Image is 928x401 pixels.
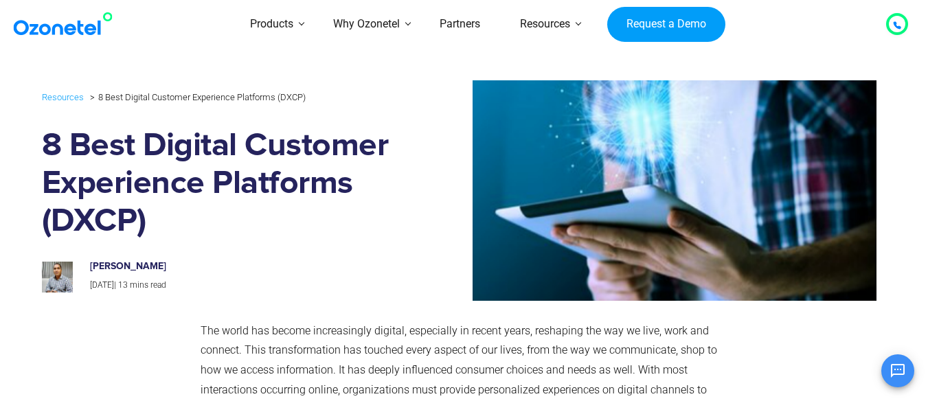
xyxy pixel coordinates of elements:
[607,7,725,43] a: Request a Demo
[42,262,73,293] img: prashanth-kancherla_avatar-200x200.jpeg
[118,280,128,290] span: 13
[881,354,914,387] button: Open chat
[90,261,380,273] h6: [PERSON_NAME]
[130,280,166,290] span: mins read
[42,89,84,105] a: Resources
[42,127,394,240] h1: 8 Best Digital Customer Experience Platforms (DXCP)
[87,89,306,106] li: 8 Best Digital Customer Experience Platforms (DXCP)
[90,280,114,290] span: [DATE]
[90,278,380,293] p: |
